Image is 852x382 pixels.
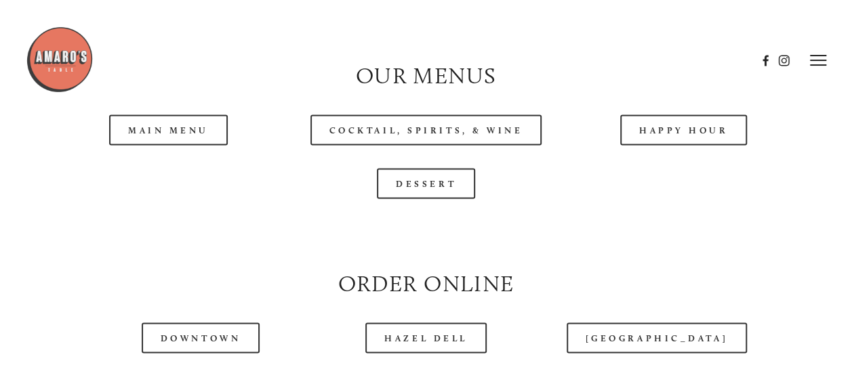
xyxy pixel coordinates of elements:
a: Downtown [142,322,260,353]
a: Hazel Dell [365,322,487,353]
a: Cocktail, Spirits, & Wine [310,114,542,145]
a: Main Menu [109,114,228,145]
img: Amaro's Table [26,26,94,93]
h2: Order Online [51,268,800,299]
a: Dessert [377,168,475,198]
a: Happy Hour [620,114,748,145]
a: [GEOGRAPHIC_DATA] [567,322,747,353]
